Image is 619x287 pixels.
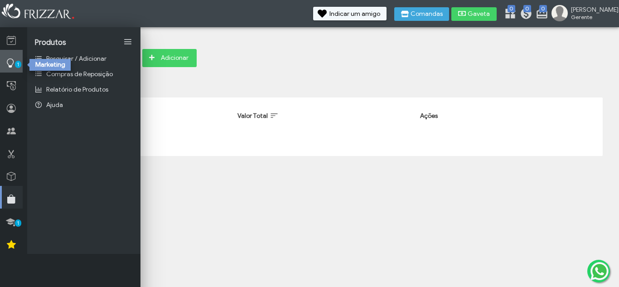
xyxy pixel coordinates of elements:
img: whatsapp.png [589,260,610,282]
div: Marketing [29,59,71,71]
span: 1 [15,219,21,227]
span: Gaveta [468,11,490,17]
span: 0 [508,5,515,12]
a: [PERSON_NAME] Gerente [551,5,614,23]
button: Gaveta [451,7,497,21]
th: Descrição: activate to sort column ascending [50,102,233,139]
td: Nenhum registro encontrado [50,139,599,152]
a: 0 [536,7,545,22]
span: Ajuda [46,101,63,109]
span: Indicar um amigo [329,11,380,17]
span: Compras de Reposição [46,70,113,78]
a: Compras de Reposição [27,66,140,82]
span: 0 [523,5,531,12]
span: Adicionar [159,51,190,65]
a: 0 [520,7,529,22]
span: Produtos [34,38,66,47]
span: Relatório de Produtos [46,86,108,93]
button: Comandas [394,7,449,21]
span: Valor Total [237,112,268,120]
span: [PERSON_NAME] [571,6,612,14]
span: Comandas [411,11,443,17]
a: Ajuda [27,97,140,112]
span: Gerente [571,14,612,20]
th: Ações [416,102,599,139]
a: 0 [504,7,513,22]
button: Indicar um amigo [313,7,387,20]
span: Ações [420,112,438,120]
th: Valor Total: activate to sort column ascending [233,102,416,139]
a: Relatório de Produtos [27,82,140,97]
span: 1 [15,61,21,68]
span: 0 [539,5,547,12]
a: Pesquisar / Adicionar [27,51,140,66]
button: Adicionar [142,49,197,67]
span: Pesquisar / Adicionar [46,55,106,63]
